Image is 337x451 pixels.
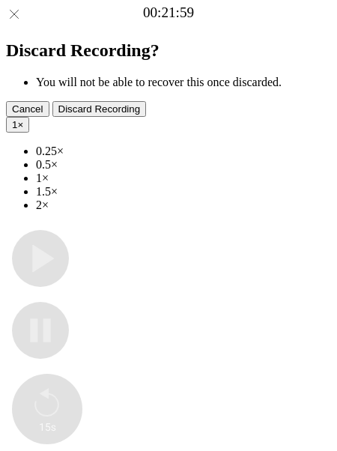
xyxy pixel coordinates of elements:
button: Discard Recording [52,101,147,117]
li: 1.5× [36,185,331,199]
li: 1× [36,172,331,185]
button: Cancel [6,101,49,117]
button: 1× [6,117,29,133]
li: 0.25× [36,145,331,158]
li: 0.5× [36,158,331,172]
li: You will not be able to recover this once discarded. [36,76,331,89]
h2: Discard Recording? [6,40,331,61]
li: 2× [36,199,331,212]
a: 00:21:59 [143,4,194,21]
span: 1 [12,119,17,130]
